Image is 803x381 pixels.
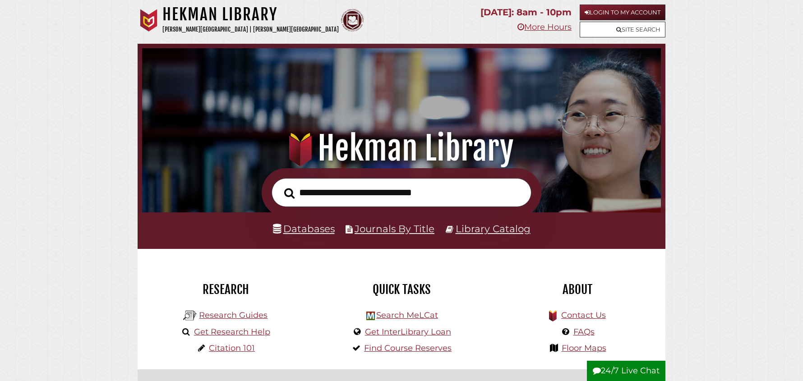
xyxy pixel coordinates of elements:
[199,310,268,320] a: Research Guides
[355,223,434,234] a: Journals By Title
[580,5,665,20] a: Login to My Account
[183,309,197,322] img: Hekman Library Logo
[320,282,483,297] h2: Quick Tasks
[162,5,339,24] h1: Hekman Library
[561,310,606,320] a: Contact Us
[364,343,452,353] a: Find Course Reserves
[162,24,339,35] p: [PERSON_NAME][GEOGRAPHIC_DATA] | [PERSON_NAME][GEOGRAPHIC_DATA]
[154,129,649,168] h1: Hekman Library
[456,223,531,234] a: Library Catalog
[273,223,335,234] a: Databases
[517,22,572,32] a: More Hours
[480,5,572,20] p: [DATE]: 8am - 10pm
[366,312,375,320] img: Hekman Library Logo
[573,327,595,337] a: FAQs
[138,9,160,32] img: Calvin University
[194,327,270,337] a: Get Research Help
[280,185,299,202] button: Search
[580,22,665,37] a: Site Search
[209,343,255,353] a: Citation 101
[496,282,659,297] h2: About
[376,310,438,320] a: Search MeLCat
[341,9,364,32] img: Calvin Theological Seminary
[365,327,451,337] a: Get InterLibrary Loan
[144,282,307,297] h2: Research
[562,343,606,353] a: Floor Maps
[284,188,295,199] i: Search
